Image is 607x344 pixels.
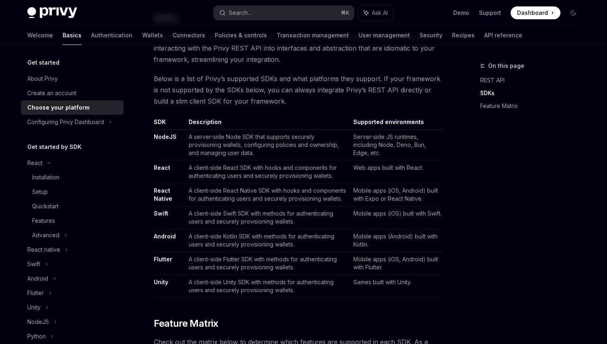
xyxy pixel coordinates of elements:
span: Feature Matrix [154,317,218,330]
a: Welcome [27,26,53,45]
td: Mobile apps (iOS, Android) built with Flutter. [350,252,443,275]
a: Policies & controls [215,26,267,45]
a: Authentication [91,26,132,45]
td: Mobile apps (iOS, Android) built with Expo or React Native. [350,183,443,206]
a: Features [21,214,124,228]
a: Transaction management [277,26,349,45]
td: A client-side Swift SDK with methods for authenticating users and securely provisioning wallets. [185,206,350,229]
div: Search... [229,8,251,18]
a: Quickstart [21,199,124,214]
a: User management [358,26,410,45]
a: Basics [63,26,81,45]
th: SDK [154,118,185,130]
button: Ask AI [358,6,393,20]
td: A client-side Kotlin SDK with methods for authenticating users and securely provisioning wallets. [185,229,350,252]
a: Support [479,9,501,17]
a: React [154,164,170,171]
a: NodeJS [154,133,177,140]
a: About Privy [21,71,124,86]
img: dark logo [27,7,77,18]
div: Unity [27,303,41,312]
div: NodeJS [27,317,49,327]
th: Description [185,118,350,130]
span: ⌘ K [341,10,349,16]
div: Setup [32,187,48,197]
span: Below is a list of Privy’s supported SDKs and what platforms they support. If your framework is n... [154,73,443,107]
div: Swift [27,259,40,269]
span: On this page [488,61,524,71]
a: REST API [480,74,586,87]
h5: Get started by SDK [27,142,81,152]
div: Android [27,274,48,283]
div: Configuring Privy Dashboard [27,117,104,127]
a: Installation [21,170,124,185]
h5: Get started [27,58,59,67]
div: React [27,158,43,168]
a: Swift [154,210,168,217]
td: A server-side Node SDK that supports securely provisioning wallets, configuring policies and owne... [185,130,350,161]
a: Wallets [142,26,163,45]
span: Dashboard [517,9,548,17]
a: Connectors [173,26,205,45]
div: Python [27,332,46,341]
a: SDKs [480,87,586,100]
div: Features [32,216,55,226]
a: Dashboard [511,6,560,19]
div: About Privy [27,74,58,83]
div: Installation [32,173,59,182]
span: Ask AI [372,9,388,17]
th: Supported environments [350,118,443,130]
a: Create an account [21,86,124,100]
a: Setup [21,185,124,199]
td: Web apps built with React. [350,161,443,183]
td: Mobile apps (iOS) built with Swift. [350,206,443,229]
td: Games built with Unity. [350,275,443,298]
td: A client-side Unity SDK with methods for authenticating users and securely provisioning wallets. [185,275,350,298]
div: Choose your platform [27,103,90,112]
div: Flutter [27,288,44,298]
button: Search...⌘K [214,6,354,20]
a: Unity [154,279,168,286]
div: Quickstart [32,202,59,211]
td: Mobile apps (Android) built with Kotlin. [350,229,443,252]
a: API reference [484,26,522,45]
a: Demo [453,9,469,17]
td: A client-side Flutter SDK with methods for authenticating users and securely provisioning wallets. [185,252,350,275]
a: React Native [154,187,172,202]
a: Security [420,26,442,45]
div: React native [27,245,60,254]
button: Toggle dark mode [567,6,580,19]
td: A client-side React SDK with hooks and components for authenticating users and securely provision... [185,161,350,183]
a: Android [154,233,176,240]
span: Privy also offers multiple SDKs for various languages and frameworks. These SDKs wrap interacting... [154,31,443,65]
a: Feature Matrix [480,100,586,112]
td: A client-side React Native SDK with hooks and components for authenticating users and securely pr... [185,183,350,206]
a: Recipes [452,26,475,45]
div: Create an account [27,88,76,98]
a: Choose your platform [21,100,124,115]
a: Flutter [154,256,172,263]
div: Advanced [32,230,59,240]
td: Server-side JS runtimes, including Node, Deno, Bun, Edge, etc. [350,130,443,161]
